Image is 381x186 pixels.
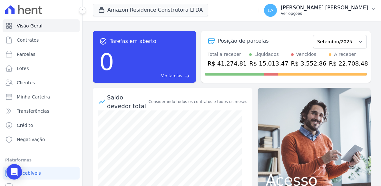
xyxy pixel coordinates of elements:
[281,5,368,11] p: [PERSON_NAME] [PERSON_NAME]
[17,136,45,143] span: Negativação
[110,37,156,45] span: Tarefas em aberto
[17,51,35,57] span: Parcelas
[17,94,50,100] span: Minha Carteira
[3,34,80,46] a: Contratos
[291,59,327,68] div: R$ 3.552,86
[117,73,190,79] a: Ver tarefas east
[254,51,279,58] div: Liquidados
[3,105,80,118] a: Transferências
[149,99,247,105] div: Considerando todos os contratos e todos os meses
[93,4,208,16] button: Amazon Residence Construtora LTDA
[17,108,49,114] span: Transferências
[329,59,368,68] div: R$ 22.708,48
[218,37,269,45] div: Posição de parcelas
[3,19,80,32] a: Visão Geral
[249,59,288,68] div: R$ 15.013,47
[3,90,80,103] a: Minha Carteira
[17,122,33,129] span: Crédito
[161,73,182,79] span: Ver tarefas
[107,93,147,110] div: Saldo devedor total
[17,23,43,29] span: Visão Geral
[17,37,39,43] span: Contratos
[99,37,107,45] span: task_alt
[334,51,356,58] div: A receber
[296,51,316,58] div: Vencidos
[17,79,35,86] span: Clientes
[281,11,368,16] p: Ver opções
[99,45,114,79] div: 0
[3,76,80,89] a: Clientes
[3,62,80,75] a: Lotes
[3,167,80,180] a: Recebíveis
[268,8,273,13] span: LA
[5,156,77,164] div: Plataformas
[3,48,80,61] a: Parcelas
[208,59,247,68] div: R$ 41.274,81
[17,65,29,72] span: Lotes
[17,170,41,176] span: Recebíveis
[3,119,80,132] a: Crédito
[6,164,22,180] div: Open Intercom Messenger
[208,51,247,58] div: Total a receber
[259,1,381,19] button: LA [PERSON_NAME] [PERSON_NAME] Ver opções
[3,133,80,146] a: Negativação
[185,74,190,78] span: east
